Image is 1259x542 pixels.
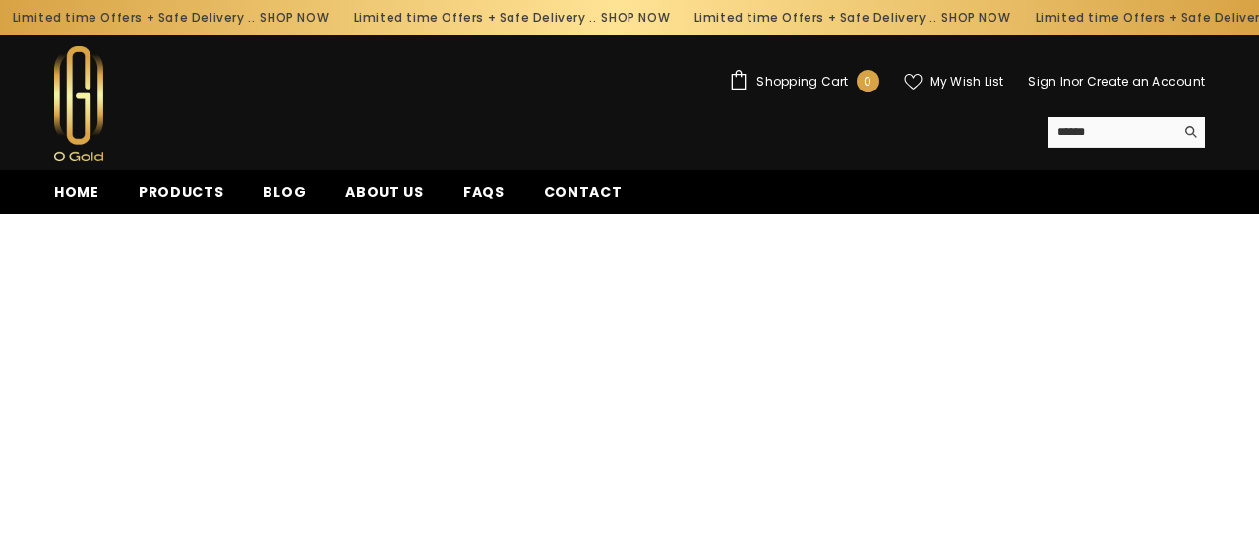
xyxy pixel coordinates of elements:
[263,182,306,202] span: Blog
[1087,73,1205,90] a: Create an Account
[904,73,1004,90] a: My Wish List
[444,181,524,214] a: FAQs
[729,70,878,92] a: Shopping Cart
[858,2,1199,33] div: Limited time Offers + Safe Delivery ..
[1118,7,1187,29] a: SHOP NOW
[345,182,424,202] span: About us
[1071,73,1083,90] span: or
[930,76,1004,88] span: My Wish List
[1028,73,1071,90] a: Sign In
[524,181,642,214] a: Contact
[517,2,859,33] div: Limited time Offers + Safe Delivery ..
[176,2,517,33] div: Limited time Offers + Safe Delivery ..
[119,181,244,214] a: Products
[777,7,846,29] a: SHOP NOW
[463,182,505,202] span: FAQs
[756,76,848,88] span: Shopping Cart
[95,7,164,29] a: SHOP NOW
[1048,117,1205,148] summary: Search
[54,182,99,202] span: Home
[544,182,623,202] span: Contact
[436,7,505,29] a: SHOP NOW
[1174,117,1205,147] button: Search
[139,182,224,202] span: Products
[54,46,103,161] img: Ogold Shop
[243,181,326,214] a: Blog
[34,181,119,214] a: Home
[326,181,444,214] a: About us
[864,71,871,92] span: 0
